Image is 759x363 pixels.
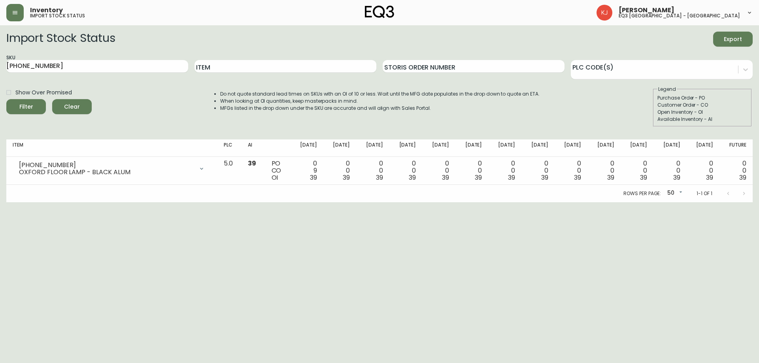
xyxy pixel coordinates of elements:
h2: Import Stock Status [6,32,115,47]
div: 0 9 [296,160,317,181]
span: 39 [310,173,317,182]
div: 0 0 [693,160,714,181]
span: 39 [409,173,416,182]
button: Filter [6,99,46,114]
div: PO CO [272,160,284,181]
img: 24a625d34e264d2520941288c4a55f8e [597,5,612,21]
span: Show Over Promised [15,88,72,97]
div: 0 0 [462,160,482,181]
div: 0 0 [363,160,383,181]
div: Available Inventory - AI [657,116,748,123]
button: Export [713,32,753,47]
li: When looking at OI quantities, keep masterpacks in mind. [220,98,540,105]
h5: eq3 [GEOGRAPHIC_DATA] - [GEOGRAPHIC_DATA] [619,13,740,18]
span: 39 [574,173,581,182]
legend: Legend [657,86,677,93]
li: Do not quote standard lead times on SKUs with an OI of 10 or less. Wait until the MFG date popula... [220,90,540,98]
th: [DATE] [455,139,489,157]
div: 0 0 [627,160,648,181]
span: OI [272,173,278,182]
td: 5.0 [217,157,242,185]
th: PLC [217,139,242,157]
th: [DATE] [422,139,455,157]
div: 50 [664,187,684,200]
th: [DATE] [554,139,587,157]
span: 39 [442,173,449,182]
th: [DATE] [587,139,621,157]
p: 1-1 of 1 [697,190,712,197]
th: [DATE] [488,139,521,157]
th: [DATE] [323,139,357,157]
div: [PHONE_NUMBER]OXFORD FLOOR LAMP - BLACK ALUM [13,160,211,177]
th: Future [719,139,753,157]
div: 0 0 [429,160,449,181]
div: OXFORD FLOOR LAMP - BLACK ALUM [19,169,194,176]
img: logo [365,6,394,18]
span: [PERSON_NAME] [619,7,674,13]
th: AI [242,139,265,157]
div: Open Inventory - OI [657,109,748,116]
th: [DATE] [521,139,555,157]
div: 0 0 [495,160,515,181]
div: 0 0 [660,160,680,181]
span: Inventory [30,7,63,13]
th: [DATE] [290,139,323,157]
span: 39 [739,173,746,182]
h5: import stock status [30,13,85,18]
th: Item [6,139,217,157]
th: [DATE] [621,139,654,157]
th: [DATE] [653,139,687,157]
div: Purchase Order - PO [657,94,748,102]
span: 39 [343,173,350,182]
th: [DATE] [687,139,720,157]
th: [DATE] [389,139,423,157]
span: 39 [248,159,256,168]
span: 39 [640,173,647,182]
div: 0 0 [396,160,416,181]
div: 0 0 [561,160,581,181]
div: [PHONE_NUMBER] [19,162,194,169]
span: 39 [475,173,482,182]
th: [DATE] [356,139,389,157]
div: 0 0 [528,160,548,181]
li: MFGs listed in the drop down under the SKU are accurate and will align with Sales Portal. [220,105,540,112]
span: 39 [376,173,383,182]
span: 39 [673,173,680,182]
div: Customer Order - CO [657,102,748,109]
span: Export [719,34,746,44]
div: 0 0 [594,160,614,181]
span: Clear [59,102,85,112]
div: Filter [19,102,33,112]
button: Clear [52,99,92,114]
span: 39 [706,173,713,182]
div: 0 0 [330,160,350,181]
span: 39 [607,173,614,182]
div: 0 0 [726,160,746,181]
span: 39 [508,173,515,182]
p: Rows per page: [623,190,661,197]
span: 39 [541,173,548,182]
